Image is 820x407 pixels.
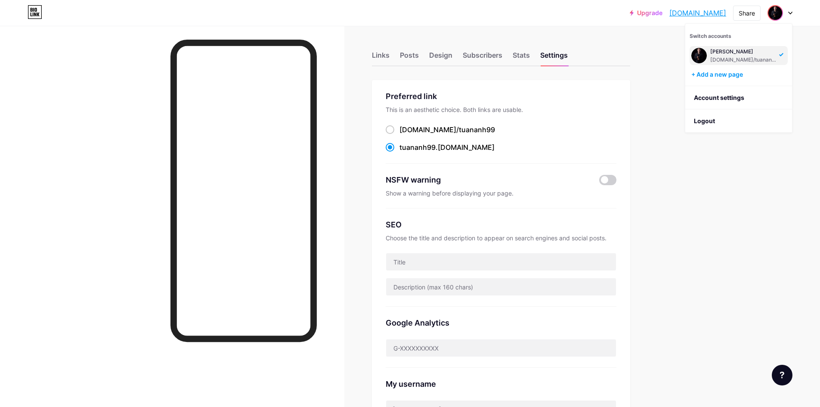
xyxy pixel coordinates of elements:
[399,143,436,152] span: tuananh99
[400,50,419,65] div: Posts
[691,70,788,79] div: + Add a new page
[386,234,616,242] div: Choose the title and description to appear on search engines and social posts.
[739,9,755,18] div: Share
[669,8,726,18] a: [DOMAIN_NAME]
[429,50,452,65] div: Design
[690,33,731,39] span: Switch accounts
[513,50,530,65] div: Stats
[630,9,662,16] a: Upgrade
[386,253,616,270] input: Title
[399,124,495,135] div: [DOMAIN_NAME]/
[685,86,792,109] a: Account settings
[463,50,502,65] div: Subscribers
[386,189,616,198] div: Show a warning before displaying your page.
[540,50,568,65] div: Settings
[685,109,792,133] li: Logout
[386,219,616,230] div: SEO
[372,50,390,65] div: Links
[691,48,707,63] img: tuananh99
[386,90,616,102] div: Preferred link
[386,339,616,357] input: G-XXXXXXXXXX
[386,106,616,114] div: This is an aesthetic choice. Both links are usable.
[386,317,616,329] div: Google Analytics
[710,56,777,63] div: [DOMAIN_NAME]/tuananh99
[399,142,495,152] div: .[DOMAIN_NAME]
[386,174,587,186] div: NSFW warning
[386,378,616,390] div: My username
[768,6,782,20] img: tuananh99
[710,48,777,55] div: [PERSON_NAME]
[386,278,616,295] input: Description (max 160 chars)
[459,125,495,134] span: tuananh99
